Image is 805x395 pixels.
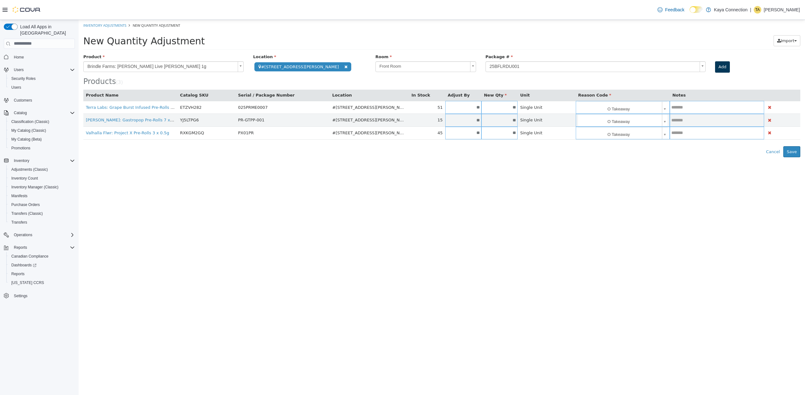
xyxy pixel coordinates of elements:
[11,167,48,172] span: Adjustments (Classic)
[9,118,52,125] a: Classification (Classic)
[11,96,75,104] span: Customers
[9,183,75,191] span: Inventory Manager (Classic)
[6,278,77,287] button: [US_STATE] CCRS
[499,94,581,107] span: O Takeaway
[99,94,157,107] td: YJ5LTPG6
[11,220,27,225] span: Transfers
[157,81,251,94] td: 025PRME0007
[688,84,694,91] button: Delete Product
[6,270,77,278] button: Reports
[11,53,75,61] span: Home
[11,176,38,181] span: Inventory Count
[665,7,684,13] span: Feedback
[11,157,32,164] button: Inventory
[11,66,26,74] button: Users
[9,166,50,173] a: Adjustments (Classic)
[9,75,38,82] a: Security Roles
[14,232,32,237] span: Operations
[18,24,75,36] span: Load All Apps in [GEOGRAPHIC_DATA]
[102,72,131,79] button: Catalog SKU
[11,202,40,207] span: Purchase Orders
[11,109,29,117] button: Catalog
[764,6,800,14] p: [PERSON_NAME]
[11,146,31,151] span: Promotions
[499,82,581,94] span: O Takeaway
[705,126,722,138] button: Save
[11,137,42,142] span: My Catalog (Beta)
[9,253,75,260] span: Canadian Compliance
[9,84,75,91] span: Users
[13,7,41,13] img: Cova
[441,111,464,115] span: Single Unit
[11,109,75,117] span: Catalog
[9,144,75,152] span: Promotions
[176,42,273,52] span: #[STREET_ADDRESS][PERSON_NAME]
[11,231,35,239] button: Operations
[9,210,45,217] a: Transfers (Classic)
[39,60,42,65] span: 3
[6,144,77,153] button: Promotions
[594,72,608,79] button: Notes
[702,19,716,23] span: Import
[6,126,77,135] button: My Catalog (Classic)
[6,135,77,144] button: My Catalog (Beta)
[11,157,75,164] span: Inventory
[37,60,44,65] small: ( )
[11,271,25,276] span: Reports
[11,211,43,216] span: Transfers (Classic)
[9,175,41,182] a: Inventory Count
[690,6,703,13] input: Dark Mode
[9,253,51,260] a: Canadian Compliance
[330,81,367,94] td: 51
[11,244,75,251] span: Reports
[9,175,75,182] span: Inventory Count
[6,74,77,83] button: Security Roles
[9,270,27,278] a: Reports
[11,66,75,74] span: Users
[1,243,77,252] button: Reports
[9,144,33,152] a: Promotions
[5,35,26,39] span: Product
[1,53,77,62] button: Home
[254,85,359,90] span: #[STREET_ADDRESS][PERSON_NAME] (Front Room)
[6,117,77,126] button: Classification (Classic)
[5,42,157,52] span: Brindle Farms: [PERSON_NAME] Live [PERSON_NAME] 1g
[7,85,108,90] a: Terra Labs: Grape Burst Infused Pre-Rolls 3 x 0.5g
[11,185,58,190] span: Inventory Manager (Classic)
[5,16,126,27] span: New Quantity Adjustment
[6,261,77,270] a: Dashboards
[9,219,30,226] a: Transfers
[333,72,353,79] button: In Stock
[11,231,75,239] span: Operations
[407,35,434,39] span: Package #
[1,156,77,165] button: Inventory
[6,174,77,183] button: Inventory Count
[1,231,77,239] button: Operations
[714,6,748,14] p: Kaya Connection
[99,81,157,94] td: ETZVH282
[159,72,217,79] button: Serial / Package Number
[330,107,367,120] td: 45
[655,3,687,16] a: Feedback
[9,84,24,91] a: Users
[9,201,42,209] a: Purchase Orders
[688,97,694,104] button: Delete Product
[7,98,102,103] a: [PERSON_NAME]: Gastropop Pre-Rolls 7 x 0.5g
[5,57,37,66] span: Products
[99,107,157,120] td: RXKGM2GQ
[9,136,75,143] span: My Catalog (Beta)
[330,94,367,107] td: 15
[9,210,75,217] span: Transfers (Classic)
[14,110,27,115] span: Catalog
[407,42,619,52] span: 25BFLRDU001
[254,72,275,79] button: Location
[688,109,694,117] button: Delete Product
[9,279,47,287] a: [US_STATE] CCRS
[755,6,760,14] span: TA
[369,72,392,79] button: Adjust By
[9,279,75,287] span: Washington CCRS
[14,245,27,250] span: Reports
[9,127,49,134] a: My Catalog (Classic)
[499,82,589,94] a: O Takeaway
[6,165,77,174] button: Adjustments (Classic)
